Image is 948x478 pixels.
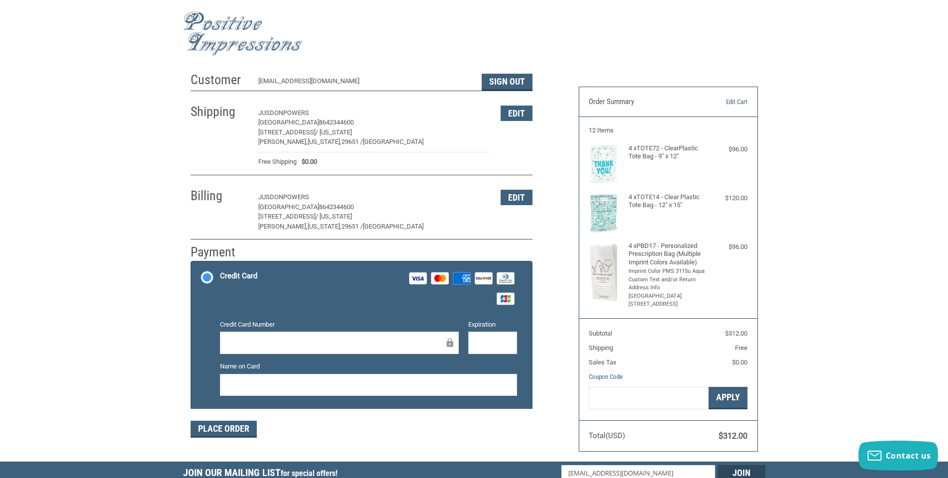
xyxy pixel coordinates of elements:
span: for special offers! [281,469,337,478]
span: Subtotal [589,330,612,337]
h4: 4 x PBD17 - Personalized Prescription Bag (Multiple Imprint Colors Available) [629,242,706,266]
span: $0.00 [732,358,747,366]
button: Apply [709,387,747,409]
span: Total (USD) [589,431,625,440]
span: [PERSON_NAME], [258,138,308,145]
span: Powers [283,109,309,117]
span: 8642344600 [319,119,354,126]
div: [EMAIL_ADDRESS][DOMAIN_NAME] [258,76,472,91]
span: [US_STATE], [308,138,341,145]
h2: Customer [191,72,249,88]
span: [GEOGRAPHIC_DATA] [258,119,319,126]
span: [US_STATE], [308,223,341,230]
span: Jusdon [258,109,283,117]
h4: 4 x TOTE14 - Clear Plastic Tote Bag - 12" x 15" [629,193,706,210]
a: Edit Cart [697,97,747,107]
input: Gift Certificate or Coupon Code [589,387,709,409]
span: Contact us [886,450,931,461]
span: Free [735,344,747,352]
div: $120.00 [708,193,747,203]
label: Credit Card Number [220,320,459,330]
label: Expiration [468,320,517,330]
span: $312.00 [725,330,747,337]
div: $96.00 [708,144,747,154]
span: $312.00 [719,431,747,441]
div: $96.00 [708,242,747,252]
span: $0.00 [297,157,317,167]
button: Contact us [858,441,938,471]
span: 29651 / [341,223,363,230]
span: 8642344600 [319,203,354,211]
button: Edit [501,106,532,121]
span: Free Shipping [258,157,297,167]
span: / [US_STATE] [316,213,352,220]
span: Powers [283,193,309,201]
img: Positive Impressions [183,11,303,56]
span: / [US_STATE] [316,128,352,136]
h3: 12 Items [589,126,747,134]
span: Jusdon [258,193,283,201]
li: Custom Text and/or Return Address Info [GEOGRAPHIC_DATA] [STREET_ADDRESS] [629,276,706,309]
h2: Billing [191,188,249,204]
h4: 4 x TOTE72 - ClearPlastic Tote Bag - 9" x 12" [629,144,706,161]
span: [PERSON_NAME], [258,223,308,230]
button: Place Order [191,421,257,438]
div: Credit Card [220,268,257,284]
span: [GEOGRAPHIC_DATA] [363,138,423,145]
li: Imprint Color PMS 3115u Aqua [629,267,706,276]
span: 29651 / [341,138,363,145]
h2: Payment [191,244,249,260]
button: Edit [501,190,532,205]
label: Name on Card [220,361,517,371]
h2: Shipping [191,104,249,120]
span: [STREET_ADDRESS] [258,213,316,220]
span: [GEOGRAPHIC_DATA] [363,223,423,230]
span: Sales Tax [589,358,616,366]
span: Shipping [589,344,613,352]
span: [GEOGRAPHIC_DATA] [258,203,319,211]
span: [STREET_ADDRESS] [258,128,316,136]
h3: Order Summary [589,97,697,107]
a: Coupon Code [589,373,623,380]
button: Sign Out [482,74,532,91]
